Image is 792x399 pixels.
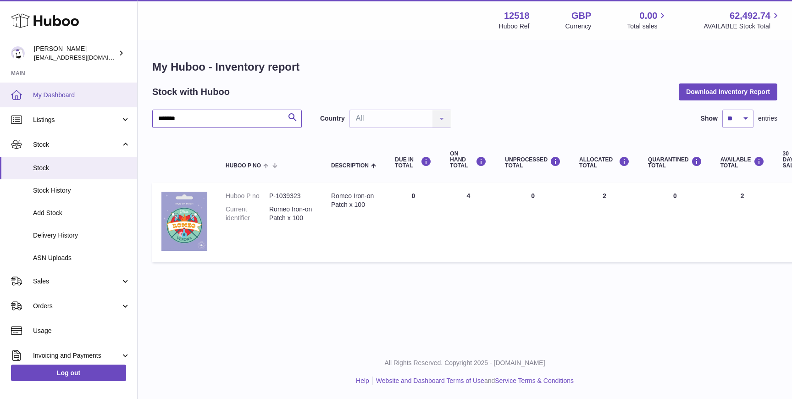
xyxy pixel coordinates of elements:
div: QUARANTINED Total [648,156,702,169]
td: 0 [496,183,570,262]
span: Add Stock [33,209,130,217]
td: 4 [441,183,496,262]
img: caitlin@fancylamp.co [11,46,25,60]
span: Stock History [33,186,130,195]
img: product image [161,192,207,251]
div: Huboo Ref [499,22,530,31]
span: Huboo P no [226,163,261,169]
dd: Romeo Iron-on Patch x 100 [269,205,313,222]
td: 2 [570,183,639,262]
span: Stock [33,140,121,149]
label: Show [701,114,718,123]
button: Download Inventory Report [679,83,777,100]
span: Orders [33,302,121,310]
div: UNPROCESSED Total [505,156,561,169]
span: Usage [33,327,130,335]
a: Log out [11,365,126,381]
div: AVAILABLE Total [720,156,764,169]
div: [PERSON_NAME] [34,44,116,62]
span: [EMAIL_ADDRESS][DOMAIN_NAME] [34,54,135,61]
span: Sales [33,277,121,286]
span: AVAILABLE Stock Total [703,22,781,31]
span: Listings [33,116,121,124]
p: All Rights Reserved. Copyright 2025 - [DOMAIN_NAME] [145,359,785,367]
li: and [373,377,574,385]
span: Delivery History [33,231,130,240]
span: 0 [673,192,677,199]
td: 2 [711,183,774,262]
div: Currency [565,22,592,31]
h1: My Huboo - Inventory report [152,60,777,74]
label: Country [320,114,345,123]
a: 62,492.74 AVAILABLE Stock Total [703,10,781,31]
span: 62,492.74 [730,10,770,22]
div: DUE IN TOTAL [395,156,432,169]
div: Romeo Iron-on Patch x 100 [331,192,377,209]
a: 0.00 Total sales [627,10,668,31]
strong: 12518 [504,10,530,22]
a: Service Terms & Conditions [495,377,574,384]
span: entries [758,114,777,123]
span: 0.00 [640,10,658,22]
strong: GBP [571,10,591,22]
a: Help [356,377,369,384]
span: Total sales [627,22,668,31]
a: Website and Dashboard Terms of Use [376,377,484,384]
dt: Current identifier [226,205,269,222]
span: Description [331,163,369,169]
span: My Dashboard [33,91,130,100]
dt: Huboo P no [226,192,269,200]
div: ON HAND Total [450,151,487,169]
span: Stock [33,164,130,172]
h2: Stock with Huboo [152,86,230,98]
dd: P-1039323 [269,192,313,200]
div: ALLOCATED Total [579,156,630,169]
span: Invoicing and Payments [33,351,121,360]
span: ASN Uploads [33,254,130,262]
td: 0 [386,183,441,262]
